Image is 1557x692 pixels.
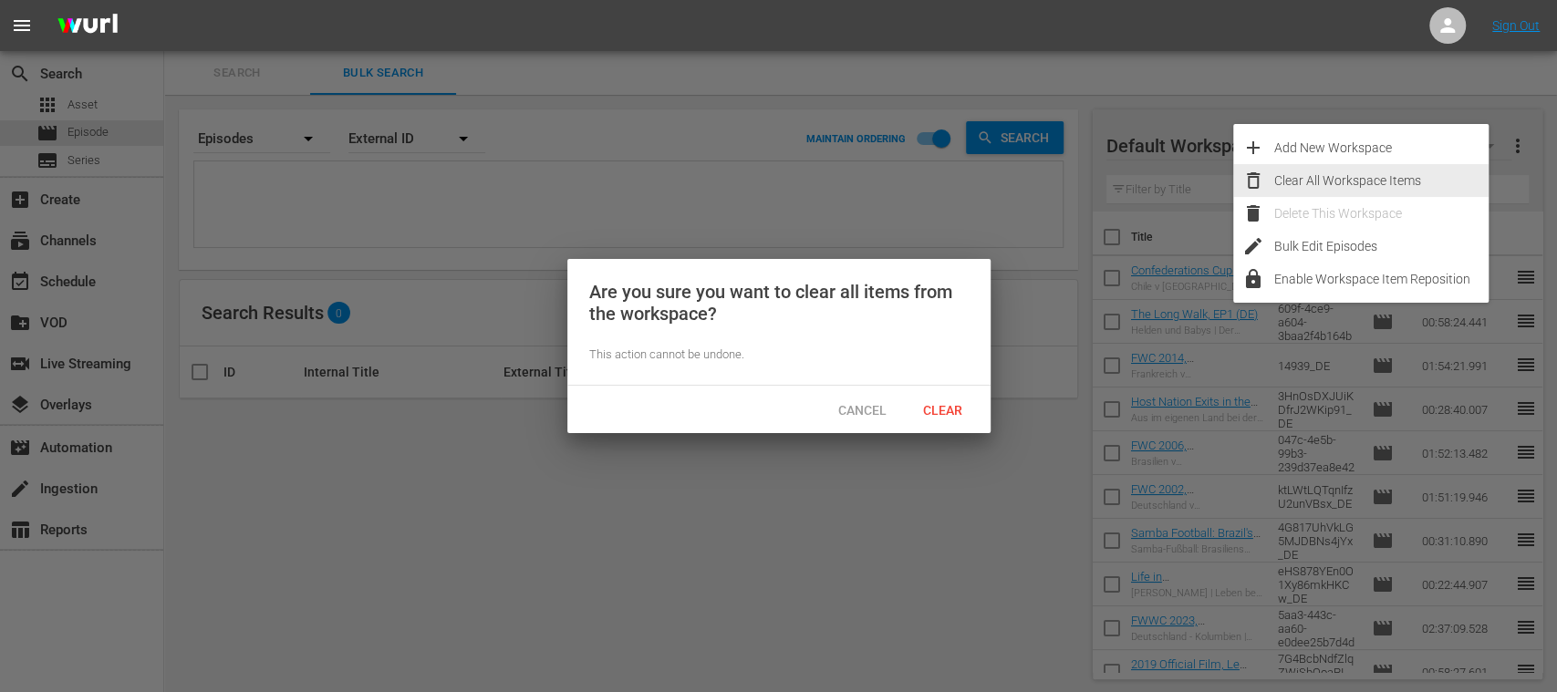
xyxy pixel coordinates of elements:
span: delete [1242,202,1264,224]
div: Add New Workspace [1274,131,1489,164]
span: menu [11,15,33,36]
div: Are you sure you want to clear all items from the workspace? [589,281,969,325]
div: Delete This Workspace [1274,197,1489,230]
div: Clear All Workspace Items [1274,164,1489,197]
img: ans4CAIJ8jUAAAAAAAAAAAAAAAAAAAAAAAAgQb4GAAAAAAAAAAAAAAAAAAAAAAAAJMjXAAAAAAAAAAAAAAAAAAAAAAAAgAT5G... [44,5,131,47]
span: lock [1242,268,1264,290]
span: add [1242,137,1264,159]
a: Sign Out [1492,18,1540,33]
button: Cancel [823,393,903,426]
button: Clear [903,393,983,426]
div: Bulk Edit Episodes [1274,230,1489,263]
span: Cancel [824,403,901,418]
div: This action cannot be undone. [589,346,969,364]
span: Clear [908,403,977,418]
div: Enable Workspace Item Reposition [1274,263,1489,295]
span: edit [1242,235,1264,257]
